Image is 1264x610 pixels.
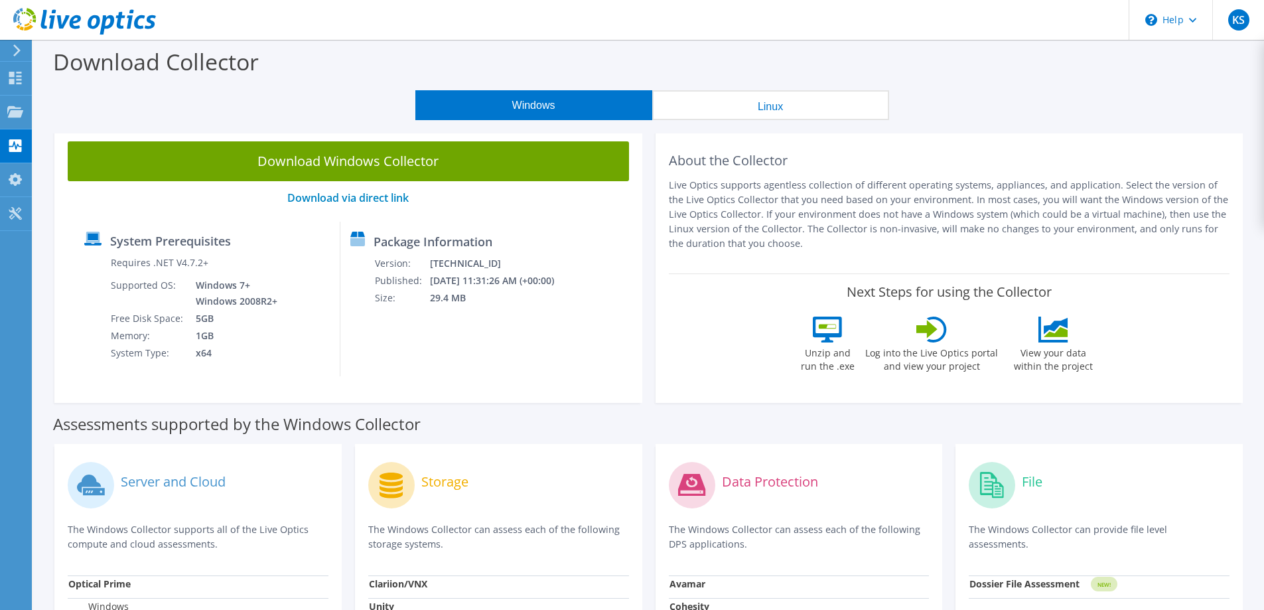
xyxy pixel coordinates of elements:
[110,310,186,327] td: Free Disk Space:
[368,522,629,552] p: The Windows Collector can assess each of the following storage systems.
[374,289,429,307] td: Size:
[374,235,492,248] label: Package Information
[669,178,1230,251] p: Live Optics supports agentless collection of different operating systems, appliances, and applica...
[847,284,1052,300] label: Next Steps for using the Collector
[722,475,818,489] label: Data Protection
[1097,581,1111,588] tspan: NEW!
[429,255,572,272] td: [TECHNICAL_ID]
[186,344,280,362] td: x64
[1228,9,1249,31] span: KS
[865,343,999,373] label: Log into the Live Optics portal and view your project
[669,522,930,552] p: The Windows Collector can assess each of the following DPS applications.
[969,522,1229,552] p: The Windows Collector can provide file level assessments.
[669,153,1230,169] h2: About the Collector
[1145,14,1157,26] svg: \n
[110,277,186,310] td: Supported OS:
[652,90,889,120] button: Linux
[111,256,208,269] label: Requires .NET V4.7.2+
[121,475,226,489] label: Server and Cloud
[369,577,427,590] strong: Clariion/VNX
[110,344,186,362] td: System Type:
[186,277,280,310] td: Windows 7+ Windows 2008R2+
[374,255,429,272] td: Version:
[186,310,280,327] td: 5GB
[429,289,572,307] td: 29.4 MB
[429,272,572,289] td: [DATE] 11:31:26 AM (+00:00)
[1005,343,1101,373] label: View your data within the project
[110,327,186,344] td: Memory:
[186,327,280,344] td: 1GB
[374,272,429,289] td: Published:
[68,141,629,181] a: Download Windows Collector
[797,343,858,373] label: Unzip and run the .exe
[287,191,409,205] a: Download via direct link
[669,577,705,590] strong: Avamar
[421,475,468,489] label: Storage
[53,418,421,431] label: Assessments supported by the Windows Collector
[68,522,328,552] p: The Windows Collector supports all of the Live Optics compute and cloud assessments.
[415,90,652,120] button: Windows
[68,577,131,590] strong: Optical Prime
[969,577,1080,590] strong: Dossier File Assessment
[110,234,231,248] label: System Prerequisites
[1022,475,1042,489] label: File
[53,46,259,77] label: Download Collector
